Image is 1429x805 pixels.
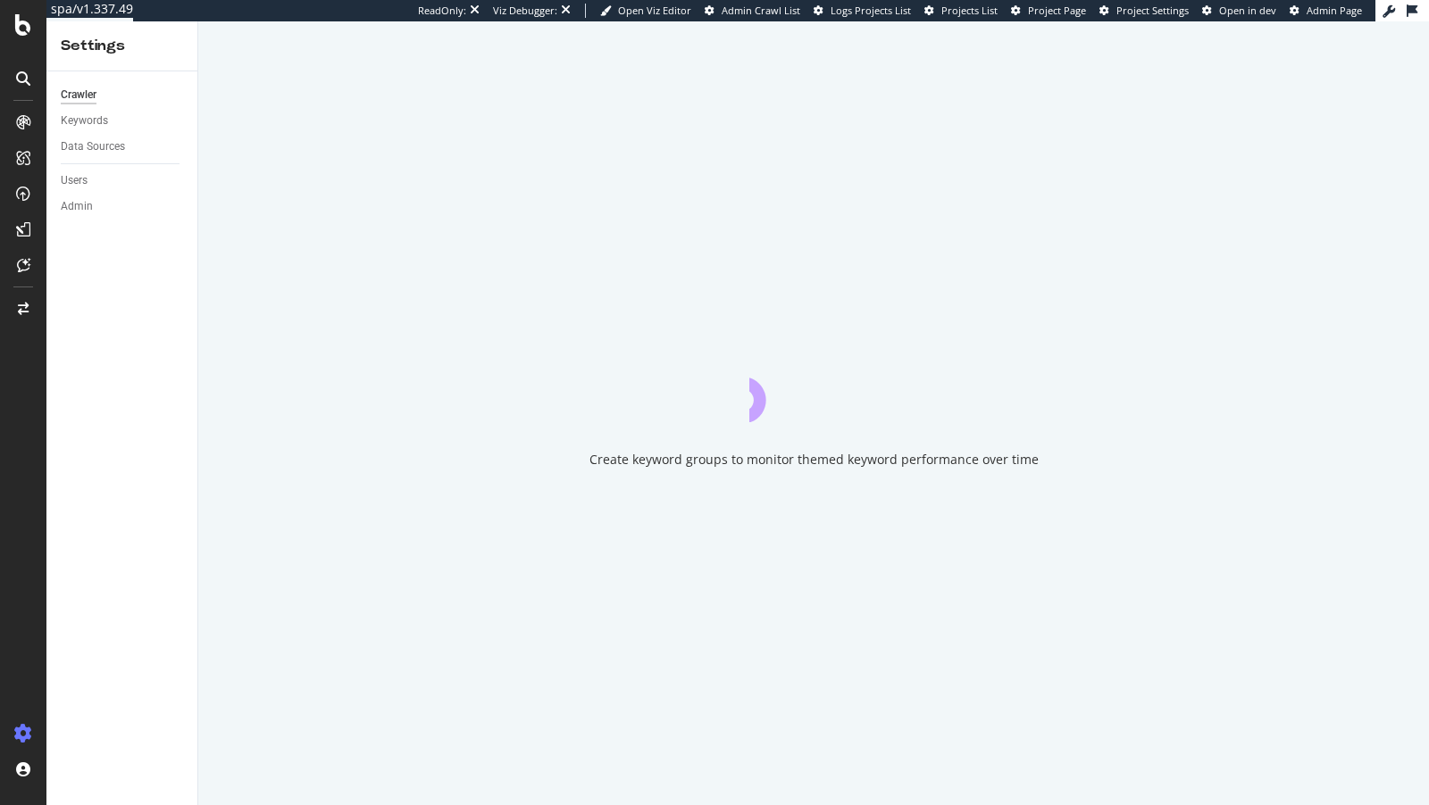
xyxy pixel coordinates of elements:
[61,171,88,190] div: Users
[1116,4,1189,17] span: Project Settings
[418,4,466,18] div: ReadOnly:
[600,4,691,18] a: Open Viz Editor
[1307,4,1362,17] span: Admin Page
[1011,4,1086,18] a: Project Page
[61,112,108,130] div: Keywords
[61,197,185,216] a: Admin
[589,451,1039,469] div: Create keyword groups to monitor themed keyword performance over time
[924,4,998,18] a: Projects List
[1099,4,1189,18] a: Project Settings
[61,171,185,190] a: Users
[831,4,911,17] span: Logs Projects List
[493,4,557,18] div: Viz Debugger:
[61,86,185,104] a: Crawler
[722,4,800,17] span: Admin Crawl List
[941,4,998,17] span: Projects List
[814,4,911,18] a: Logs Projects List
[61,197,93,216] div: Admin
[1219,4,1276,17] span: Open in dev
[61,137,185,156] a: Data Sources
[1202,4,1276,18] a: Open in dev
[705,4,800,18] a: Admin Crawl List
[749,358,878,422] div: animation
[1028,4,1086,17] span: Project Page
[1290,4,1362,18] a: Admin Page
[61,137,125,156] div: Data Sources
[61,36,183,56] div: Settings
[61,112,185,130] a: Keywords
[618,4,691,17] span: Open Viz Editor
[61,86,96,104] div: Crawler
